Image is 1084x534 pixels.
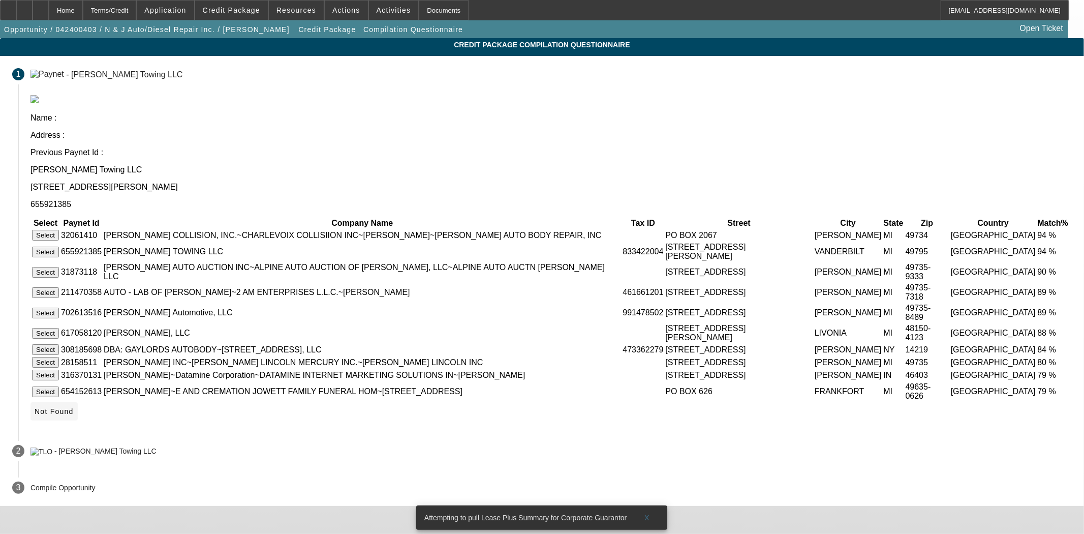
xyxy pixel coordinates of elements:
td: 89 % [1037,283,1069,302]
td: 88 % [1037,323,1069,343]
td: MI [883,283,904,302]
p: Compile Opportunity [30,484,96,492]
p: [PERSON_NAME] Towing LLC [30,165,1072,174]
td: 28158511 [60,357,102,368]
td: MI [883,242,904,261]
button: Activities [369,1,419,20]
th: Zip [905,218,949,228]
td: [STREET_ADDRESS] [665,283,813,302]
td: 316370131 [60,369,102,381]
th: Country [950,218,1036,228]
span: Not Found [35,407,74,416]
td: [STREET_ADDRESS] [665,344,813,355]
td: [PERSON_NAME] TOWING LLC [103,242,621,261]
th: Tax ID [622,218,664,228]
td: 49795 [905,242,949,261]
td: [PERSON_NAME] [814,303,882,322]
td: 79 % [1037,369,1069,381]
td: 702613516 [60,303,102,322]
td: [PERSON_NAME] Automotive, LLC [103,303,621,322]
td: [GEOGRAPHIC_DATA] [950,323,1036,343]
td: 89 % [1037,303,1069,322]
td: FRANKFORT [814,382,882,401]
td: 211470358 [60,283,102,302]
td: [GEOGRAPHIC_DATA] [950,262,1036,282]
td: [GEOGRAPHIC_DATA] [950,303,1036,322]
td: [PERSON_NAME]~Datamine Corporation~DATAMINE INTERNET MARKETING SOLUTIONS IN~[PERSON_NAME] [103,369,621,381]
td: [PERSON_NAME] [814,283,882,302]
td: LIVONIA [814,323,882,343]
td: [STREET_ADDRESS][PERSON_NAME] [665,242,813,261]
button: Compilation Questionnaire [361,20,466,39]
td: AUTO - LAB OF [PERSON_NAME]~2 AM ENTERPRISES L.L.C.~[PERSON_NAME] [103,283,621,302]
td: [PERSON_NAME] [814,262,882,282]
td: 94 % [1037,229,1069,241]
td: 473362279 [622,344,664,355]
div: Attempting to pull Lease Plus Summary for Corporate Guarantor [416,506,631,530]
td: MI [883,357,904,368]
td: DBA: GAYLORDS AUTOBODY~[STREET_ADDRESS], LLC [103,344,621,355]
td: [PERSON_NAME] [814,369,882,381]
td: [STREET_ADDRESS] [665,262,813,282]
td: MI [883,323,904,343]
img: Paynet [30,70,64,79]
td: [GEOGRAPHIC_DATA] [950,369,1036,381]
span: Opportunity / 042400403 / N & J Auto/Diesel Repair Inc. / [PERSON_NAME] [4,25,290,34]
td: 308185698 [60,344,102,355]
td: [GEOGRAPHIC_DATA] [950,283,1036,302]
p: [STREET_ADDRESS][PERSON_NAME] [30,183,1072,192]
button: Not Found [30,402,78,421]
th: Match% [1037,218,1069,228]
td: 84 % [1037,344,1069,355]
td: [PERSON_NAME] INC~[PERSON_NAME] LINCOLN MERCURY INC.~[PERSON_NAME] LINCOLN INC [103,357,621,368]
td: PO BOX 2067 [665,229,813,241]
button: Select [32,344,59,355]
span: Credit Package [203,6,260,14]
span: X [644,514,650,522]
td: [PERSON_NAME] AUTO AUCTION INC~ALPINE AUTO AUCTION OF [PERSON_NAME], LLC~ALPINE AUTO AUCTN [PERSO... [103,262,621,282]
button: Application [137,1,194,20]
img: paynet_logo.jpg [30,95,39,103]
button: Select [32,387,59,397]
div: - [PERSON_NAME] Towing LLC [54,448,156,456]
button: Select [32,308,59,318]
td: 90 % [1037,262,1069,282]
p: Previous Paynet Id : [30,148,1072,157]
td: [STREET_ADDRESS] [665,357,813,368]
td: 49735-8489 [905,303,949,322]
button: X [631,509,664,527]
td: 32061410 [60,229,102,241]
td: 833422004 [622,242,664,261]
button: Select [32,247,59,257]
p: Address : [30,131,1072,140]
td: [GEOGRAPHIC_DATA] [950,242,1036,261]
td: [PERSON_NAME] [814,344,882,355]
td: MI [883,382,904,401]
td: [STREET_ADDRESS][PERSON_NAME] [665,323,813,343]
td: 14219 [905,344,949,355]
td: PO BOX 626 [665,382,813,401]
td: 80 % [1037,357,1069,368]
td: NY [883,344,904,355]
td: [PERSON_NAME] COLLISION, INC.~CHARLEVOIX COLLISIION INC~[PERSON_NAME]~[PERSON_NAME] AUTO BODY REP... [103,229,621,241]
img: TLO [30,448,52,456]
th: Street [665,218,813,228]
th: Company Name [103,218,621,228]
span: Application [144,6,186,14]
a: Open Ticket [1016,20,1067,37]
span: Compilation Questionnaire [363,25,463,34]
span: 3 [16,483,21,492]
button: Credit Package [296,20,358,39]
td: VANDERBILT [814,242,882,261]
td: 49735-7318 [905,283,949,302]
button: Actions [325,1,368,20]
td: 655921385 [60,242,102,261]
td: 46403 [905,369,949,381]
button: Resources [269,1,324,20]
button: Select [32,287,59,298]
td: MI [883,262,904,282]
td: 49734 [905,229,949,241]
span: Activities [377,6,411,14]
td: [PERSON_NAME], LLC [103,323,621,343]
td: 31873118 [60,262,102,282]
